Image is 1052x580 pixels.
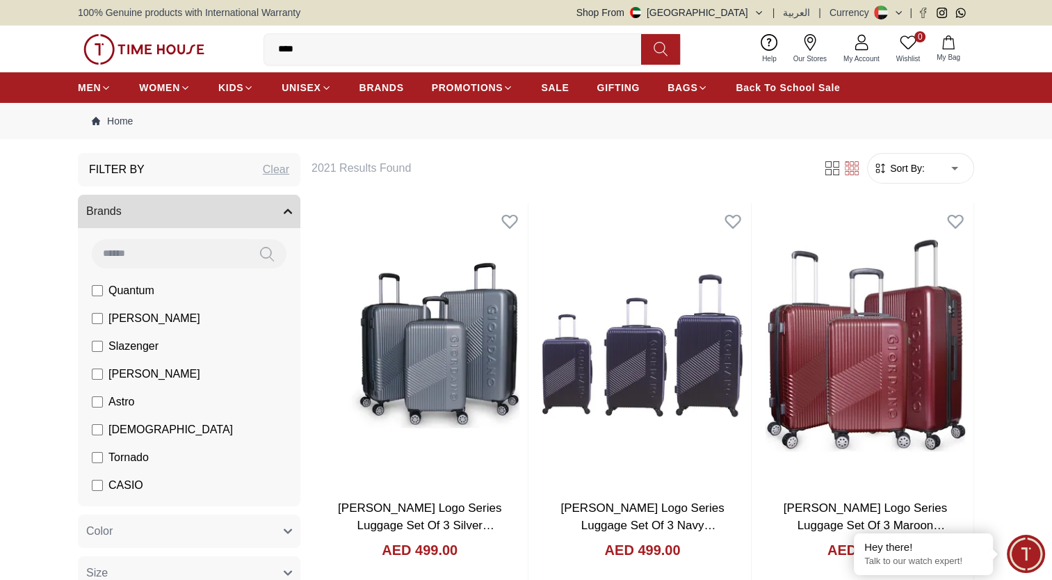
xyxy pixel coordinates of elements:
span: Our Stores [788,54,832,64]
span: Slazenger [108,338,159,355]
a: Instagram [937,8,947,18]
span: Quantum [108,282,154,299]
span: KIDS [218,81,243,95]
a: Facebook [918,8,928,18]
div: Currency [830,6,875,19]
a: Whatsapp [955,8,966,18]
span: MEN [78,81,101,95]
a: Home [92,114,133,128]
span: BAGS [667,81,697,95]
span: WOMEN [139,81,180,95]
span: | [909,6,912,19]
span: BRANDS [359,81,404,95]
a: UNISEX [282,75,331,100]
a: Back To School Sale [736,75,840,100]
h4: AED 499.00 [605,540,681,560]
a: WOMEN [139,75,191,100]
a: Our Stores [785,31,835,67]
span: Astro [108,394,134,410]
span: Back To School Sale [736,81,840,95]
span: [PERSON_NAME] [108,310,200,327]
input: Tornado [92,452,103,463]
button: Brands [78,195,300,228]
a: BAGS [667,75,708,100]
span: 0 [914,31,925,42]
img: United Arab Emirates [630,7,641,18]
input: Slazenger [92,341,103,352]
input: Quantum [92,285,103,296]
img: ... [83,34,204,65]
span: My Account [838,54,885,64]
a: Help [754,31,785,67]
span: Help [756,54,782,64]
span: CITIZEN [108,505,152,522]
span: Color [86,523,113,540]
div: Clear [263,161,289,178]
input: [PERSON_NAME] [92,313,103,324]
a: [PERSON_NAME] Logo Series Luggage Set Of 3 Navy GR020.NVY [560,501,724,550]
span: Sort By: [887,161,925,175]
img: Giordano Logo Series Luggage Set Of 3 Navy GR020.NVY [534,203,750,488]
a: 0Wishlist [888,31,928,67]
img: Giordano Logo Series Luggage Set Of 3 Silver GR020.SLV [311,203,528,488]
span: GIFTING [597,81,640,95]
button: Shop From[GEOGRAPHIC_DATA] [576,6,764,19]
h6: 2021 Results Found [311,160,806,177]
a: [PERSON_NAME] Logo Series Luggage Set Of 3 Silver GR020.SLV [338,501,501,550]
button: Color [78,515,300,548]
a: [PERSON_NAME] Logo Series Luggage Set Of 3 Maroon [MEDICAL_RECORD_NUMBER].MRN [771,501,976,550]
span: Brands [86,203,122,220]
h3: Filter By [89,161,145,178]
span: PROMOTIONS [432,81,503,95]
span: Wishlist [891,54,925,64]
span: My Bag [931,52,966,63]
span: [DEMOGRAPHIC_DATA] [108,421,233,438]
input: [DEMOGRAPHIC_DATA] [92,424,103,435]
a: GIFTING [597,75,640,100]
a: PROMOTIONS [432,75,514,100]
span: | [818,6,821,19]
input: Astro [92,396,103,408]
span: 100% Genuine products with International Warranty [78,6,300,19]
a: KIDS [218,75,254,100]
nav: Breadcrumb [78,103,974,139]
span: Tornado [108,449,149,466]
button: My Bag [928,33,969,65]
div: Hey there! [864,540,982,554]
span: SALE [541,81,569,95]
span: [PERSON_NAME] [108,366,200,382]
p: Talk to our watch expert! [864,556,982,567]
div: Chat Widget [1007,535,1045,573]
button: Sort By: [873,161,925,175]
img: Giordano Logo Series Luggage Set Of 3 Maroon GR020.MRN [757,203,973,488]
button: العربية [783,6,810,19]
h4: AED 499.00 [382,540,458,560]
span: CASIO [108,477,143,494]
input: CASIO [92,480,103,491]
a: MEN [78,75,111,100]
span: | [772,6,775,19]
h4: AED 499.00 [827,540,903,560]
a: BRANDS [359,75,404,100]
input: [PERSON_NAME] [92,369,103,380]
span: UNISEX [282,81,321,95]
a: SALE [541,75,569,100]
